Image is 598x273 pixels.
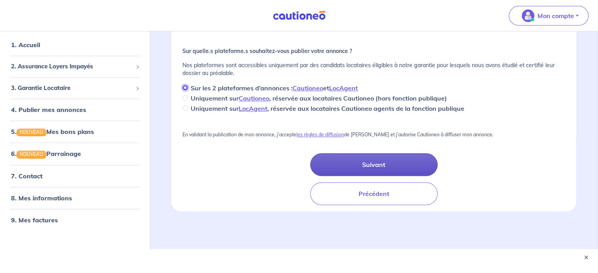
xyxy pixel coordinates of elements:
[3,124,146,139] div: 5.NOUVEAUMes bons plans
[3,168,146,183] div: 7. Contact
[3,212,146,227] div: 9. Mes factures
[182,132,565,137] p: En validant la publication de mon annonce, j’accepte de [PERSON_NAME] et j’autorise Cautioneo à d...
[239,104,267,112] a: LocAgent
[582,253,590,261] button: ×
[11,106,86,114] a: 4. Publier mes annonces
[293,84,323,92] a: Cautioneo
[11,41,40,49] a: 1. Accueil
[11,216,58,224] a: 9. Mes factures
[191,104,464,113] p: Uniquement sur , réservée aux locataires Cautioneo agents de la fonction publique
[11,150,81,158] a: 6.NOUVEAUParrainage
[3,37,146,53] div: 1. Accueil
[182,61,565,77] p: Nos plateformes sont accessibles uniquement par des candidats locataires éligibles à notre garant...
[329,84,358,92] a: LocAgent
[310,182,438,205] button: Précédent
[296,132,344,137] a: les règles de diffusion
[3,102,146,117] div: 4. Publier mes annonces
[270,11,329,20] img: Cautioneo
[310,153,438,176] button: Suivant
[3,146,146,161] div: 6.NOUVEAUParrainage
[11,128,94,136] a: 5.NOUVEAUMes bons plans
[11,194,72,202] a: 8. Mes informations
[3,59,146,74] div: 2. Assurance Loyers Impayés
[11,172,42,180] a: 7. Contact
[191,83,358,93] p: Sur les 2 plateformes d’annonces : et
[537,11,574,20] p: Mon compte
[11,62,132,71] span: 2. Assurance Loyers Impayés
[3,80,146,95] div: 3. Garantie Locataire
[239,94,269,102] a: Cautioneo
[191,93,447,103] p: Uniquement sur , réservée aux locataires Cautioneo (hors fonction publique)
[11,83,132,92] span: 3. Garantie Locataire
[3,190,146,205] div: 8. Mes informations
[522,9,534,22] img: illu_account_valid_menu.svg
[509,6,589,26] button: illu_account_valid_menu.svgMon compte
[182,48,352,55] strong: Sur quelle.s plateforme.s souhaitez-vous publier votre annonce ?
